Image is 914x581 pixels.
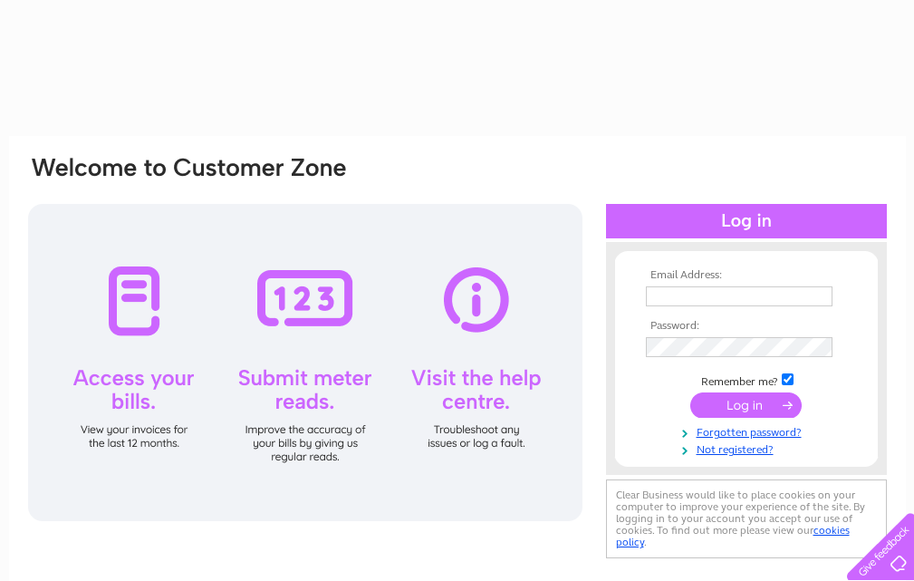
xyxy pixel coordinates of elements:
th: Password: [641,320,851,333]
input: Submit [690,392,802,418]
div: Clear Business would like to place cookies on your computer to improve your experience of the sit... [606,479,887,558]
td: Remember me? [641,371,851,389]
a: Not registered? [646,440,851,457]
th: Email Address: [641,269,851,282]
a: cookies policy [616,524,850,548]
a: Forgotten password? [646,422,851,440]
